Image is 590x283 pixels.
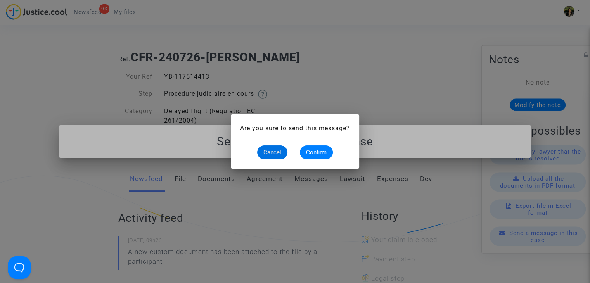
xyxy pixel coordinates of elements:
button: Cancel [257,145,287,159]
span: Confirm [306,149,327,156]
button: Confirm [300,145,333,159]
span: Cancel [263,149,281,156]
span: Are you sure to send this message? [240,124,350,132]
iframe: Help Scout Beacon - Open [8,256,31,279]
